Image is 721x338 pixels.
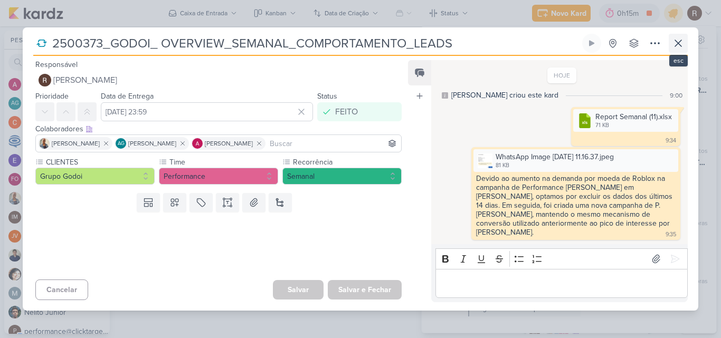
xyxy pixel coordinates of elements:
[478,153,492,168] img: OQglvLcZSf9c90G4ctZLiWaM2qtNPeEKtvPOExsC.jpg
[282,168,402,185] button: Semanal
[317,102,402,121] button: FEITO
[168,157,278,168] label: Time
[476,174,675,237] div: Devido ao aumento na demanda por moeda de Roblox na campanha de Performance [PERSON_NAME] em [PER...
[666,137,676,145] div: 9:34
[128,139,176,148] span: [PERSON_NAME]
[192,138,203,149] img: Alessandra Gomes
[35,168,155,185] button: Grupo Godoi
[587,39,596,47] div: Ligar relógio
[595,121,672,130] div: 71 KB
[49,34,580,53] input: Kard Sem Título
[595,111,672,122] div: Report Semanal (11).xlsx
[317,92,337,101] label: Status
[101,102,313,121] input: Select a date
[435,269,688,298] div: Editor editing area: main
[292,157,402,168] label: Recorrência
[496,161,614,170] div: 81 KB
[35,279,88,300] button: Cancelar
[670,91,682,100] div: 9:00
[52,139,100,148] span: [PERSON_NAME]
[118,141,125,147] p: AG
[101,92,154,101] label: Data de Entrega
[669,55,688,66] div: esc
[35,123,402,134] div: Colaboradores
[496,151,614,162] div: WhatsApp Image [DATE] 11.16.37.jpeg
[39,138,50,149] img: Iara Santos
[39,74,51,86] img: Rafael Dornelles
[35,71,402,90] button: [PERSON_NAME]
[45,157,155,168] label: CLIENTES
[573,109,678,132] div: Report Semanal (11).xlsx
[205,139,253,148] span: [PERSON_NAME]
[35,92,69,101] label: Prioridade
[435,248,688,269] div: Editor toolbar
[159,168,278,185] button: Performance
[268,137,399,150] input: Buscar
[35,60,78,69] label: Responsável
[451,90,558,101] div: [PERSON_NAME] criou este kard
[53,74,117,86] span: [PERSON_NAME]
[335,105,358,118] div: FEITO
[116,138,126,149] div: Aline Gimenez Graciano
[473,149,678,172] div: WhatsApp Image 2025-09-12 at 11.16.37.jpeg
[666,230,676,239] div: 9:35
